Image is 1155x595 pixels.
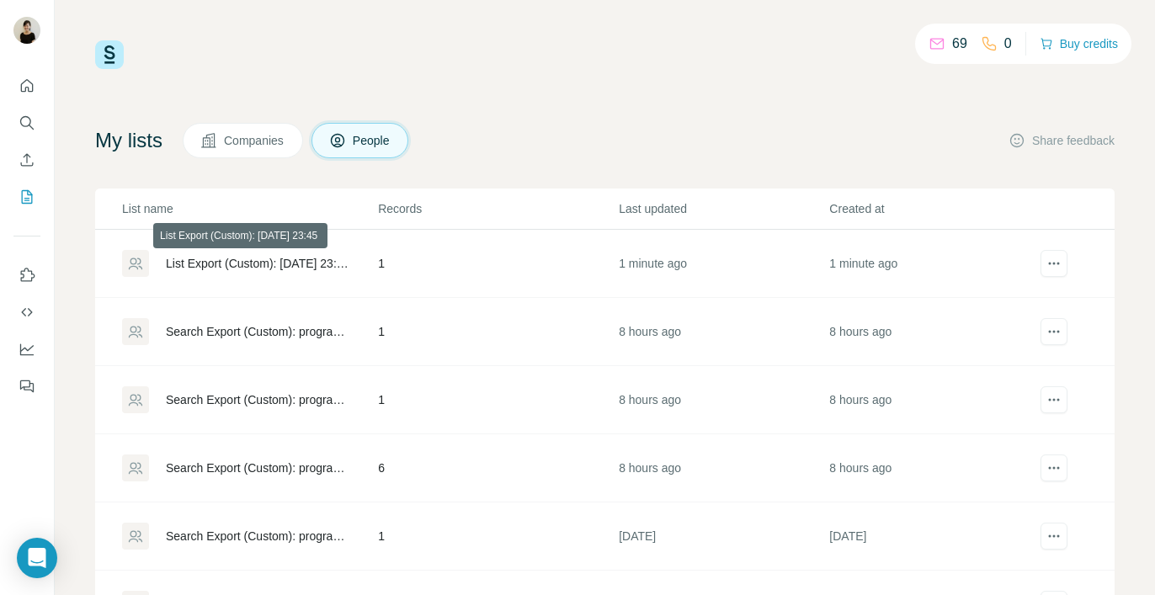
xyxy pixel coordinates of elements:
p: List name [122,200,376,217]
div: Search Export (Custom): programmatic - [DATE] 15:22 [166,323,349,340]
td: 1 [377,366,618,434]
div: Search Export (Custom): programmatic - [DATE] 15:19 [166,460,349,476]
button: Use Surfe on LinkedIn [13,260,40,290]
button: actions [1041,386,1067,413]
img: Surfe Logo [95,40,124,69]
button: Dashboard [13,334,40,364]
button: Feedback [13,371,40,401]
img: Avatar [13,17,40,44]
button: actions [1041,523,1067,550]
td: [DATE] [828,502,1039,571]
button: actions [1041,250,1067,277]
td: 1 [377,230,618,298]
button: actions [1041,454,1067,481]
h4: My lists [95,127,162,154]
td: 1 [377,502,618,571]
button: Enrich CSV [13,145,40,175]
td: [DATE] [618,502,828,571]
td: 8 hours ago [618,434,828,502]
td: 8 hours ago [828,298,1039,366]
p: Records [378,200,617,217]
span: Companies [224,132,285,149]
button: Search [13,108,40,138]
button: Use Surfe API [13,297,40,327]
p: Last updated [619,200,828,217]
button: Quick start [13,71,40,101]
td: 8 hours ago [828,434,1039,502]
button: Buy credits [1040,32,1118,56]
div: Search Export (Custom): programmatic - [DATE] 16:34 [166,528,349,545]
td: 8 hours ago [828,366,1039,434]
p: 0 [1004,34,1012,54]
td: 8 hours ago [618,298,828,366]
td: 1 minute ago [828,230,1039,298]
td: 1 minute ago [618,230,828,298]
p: Created at [829,200,1038,217]
div: Search Export (Custom): programmatic - [DATE] 15:22 [166,391,349,408]
button: actions [1041,318,1067,345]
div: List Export (Custom): [DATE] 23:45 [166,255,349,272]
td: 1 [377,298,618,366]
td: 6 [377,434,618,502]
div: Open Intercom Messenger [17,538,57,578]
span: People [353,132,391,149]
p: 69 [952,34,967,54]
button: My lists [13,182,40,212]
td: 8 hours ago [618,366,828,434]
button: Share feedback [1009,132,1115,149]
